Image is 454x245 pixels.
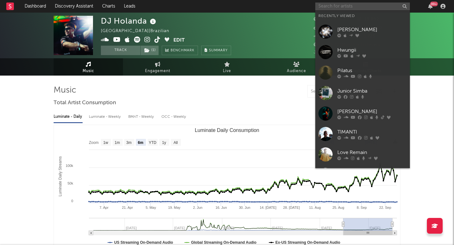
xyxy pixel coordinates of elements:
div: DJ Holanda [101,16,158,26]
a: Pilatus [315,62,410,83]
div: Luminate - Weekly [89,111,122,122]
a: Audience [262,58,331,76]
div: [GEOGRAPHIC_DATA] | Brazilian [101,27,177,35]
a: Love Remain [315,144,410,165]
text: 0 [71,199,73,203]
a: TIMANTI [315,124,410,144]
button: Track [101,46,140,55]
button: (1) [141,46,159,55]
span: 2,079,223 Monthly Listeners [314,43,380,47]
button: 99+ [428,4,433,9]
span: Summary [209,49,228,52]
div: [PERSON_NAME] [337,108,407,115]
text: All [173,140,178,145]
text: 2. Jun [193,206,202,209]
text: 1w [103,140,108,145]
text: 30. Jun [239,206,250,209]
span: Total Artist Consumption [54,99,116,107]
input: Search for artists [315,3,410,10]
a: Hwungii [315,42,410,62]
span: Audience [287,67,306,75]
text: 19. May [168,206,181,209]
button: Summary [201,46,231,55]
text: 22. Sep [379,206,391,209]
a: [PERSON_NAME] [315,165,410,185]
span: Benchmark [171,47,195,54]
div: OCC - Weekly [161,111,187,122]
text: 7. Apr [99,206,108,209]
text: 25. Aug [332,206,344,209]
text: Zoom [89,140,99,145]
input: Search by song name or URL [308,89,374,94]
div: Junior Simba [337,87,407,95]
text: 21. Apr [122,206,133,209]
span: 46,209 [314,17,336,21]
span: 106 [314,34,329,38]
text: US Streaming On-Demand Audio [114,240,173,245]
a: Engagement [123,58,192,76]
text: YTD [149,140,156,145]
text: 28. [DATE] [283,206,300,209]
a: Benchmark [162,46,198,55]
text: 5. May [146,206,156,209]
text: Luminate Daily Consumption [195,128,259,133]
div: [PERSON_NAME] [337,26,407,33]
text: 100k [66,164,73,168]
text: 6m [138,140,143,145]
span: Jump Score: 73.5 [314,50,350,54]
span: Engagement [145,67,170,75]
div: Hwungii [337,46,407,54]
div: Recently Viewed [318,12,407,20]
div: BMAT - Weekly [128,111,155,122]
div: 99 + [430,2,438,6]
text: 8. Sep [357,206,367,209]
div: Luminate - Daily [54,111,83,122]
div: TIMANTI [337,128,407,136]
text: Global Streaming On-Demand Audio [191,240,257,245]
text: Ex-US Streaming On-Demand Audio [276,240,340,245]
span: ( 1 ) [140,46,159,55]
text: 14. [DATE] [260,206,276,209]
a: Live [192,58,262,76]
text: 1y [162,140,166,145]
text: 3m [126,140,132,145]
text: 50k [67,181,73,185]
button: Edit [173,37,185,44]
a: [PERSON_NAME] [315,103,410,124]
a: [PERSON_NAME] [315,21,410,42]
span: 80,500 [314,26,336,30]
text: Luminate Daily Streams [58,156,62,196]
div: Pilatus [337,67,407,74]
text: 11. Aug [309,206,321,209]
div: Love Remain [337,149,407,156]
text: 1m [115,140,120,145]
a: Junior Simba [315,83,410,103]
text: 16. Jun [215,206,227,209]
span: Music [83,67,94,75]
span: Live [223,67,231,75]
a: Music [54,58,123,76]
